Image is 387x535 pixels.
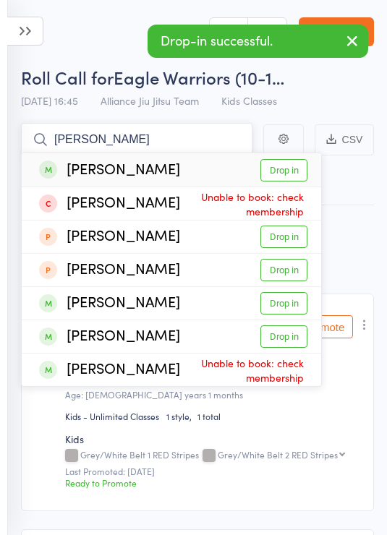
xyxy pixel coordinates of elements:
a: Drop in [260,259,307,281]
div: Drop-in successful. [148,25,368,58]
span: Age: [DEMOGRAPHIC_DATA] years 1 months [65,388,243,401]
span: Unable to book: check membership [180,186,307,222]
span: Kids Classes [221,93,277,108]
span: Unable to book: check membership [180,352,307,388]
div: Grey/White Belt 1 RED Stripes [65,450,364,462]
small: Last Promoted: [DATE] [65,466,364,476]
span: [DATE] 16:45 [21,93,78,108]
a: Drop in [260,292,307,314]
span: Roll Call for [21,65,114,89]
button: CSV [315,124,374,155]
input: Search by name [21,123,252,156]
a: Exit roll call [299,17,374,46]
div: [PERSON_NAME] [39,361,180,378]
div: Ready to Promote [65,476,364,489]
div: [PERSON_NAME] [39,328,180,345]
div: [PERSON_NAME] [39,194,180,212]
a: Drop in [260,159,307,181]
div: [PERSON_NAME] [39,228,180,245]
div: Kids [65,432,364,446]
div: [PERSON_NAME] [39,294,180,312]
div: [PERSON_NAME] [39,261,180,278]
span: Alliance Jiu Jitsu Team [101,93,199,108]
span: 1 total [197,410,221,422]
span: 1 style [166,410,197,422]
div: Grey/White Belt 2 RED Stripes [218,450,338,459]
div: Kids - Unlimited Classes [65,410,159,422]
a: Drop in [260,226,307,248]
span: Eagle Warriors (10-1… [114,65,284,89]
a: Drop in [260,325,307,348]
button: Promote [295,315,353,338]
div: [PERSON_NAME] [39,161,180,179]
